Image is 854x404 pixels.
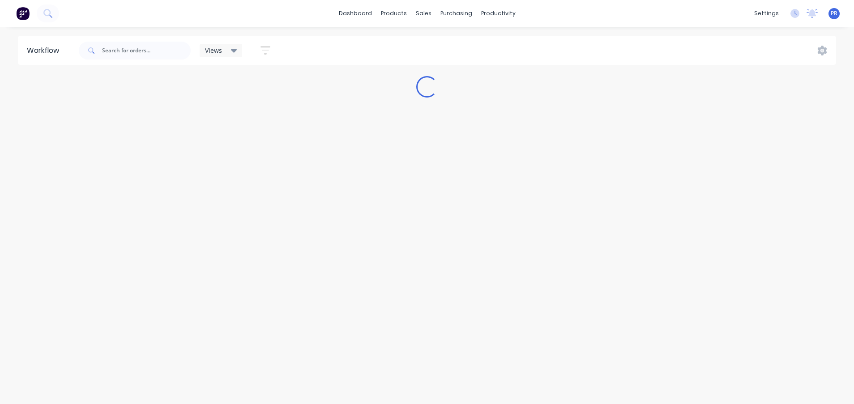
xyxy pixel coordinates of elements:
[831,9,837,17] span: PR
[205,46,222,55] span: Views
[750,7,783,20] div: settings
[334,7,376,20] a: dashboard
[102,42,191,60] input: Search for orders...
[376,7,411,20] div: products
[16,7,30,20] img: Factory
[436,7,477,20] div: purchasing
[477,7,520,20] div: productivity
[411,7,436,20] div: sales
[27,45,64,56] div: Workflow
